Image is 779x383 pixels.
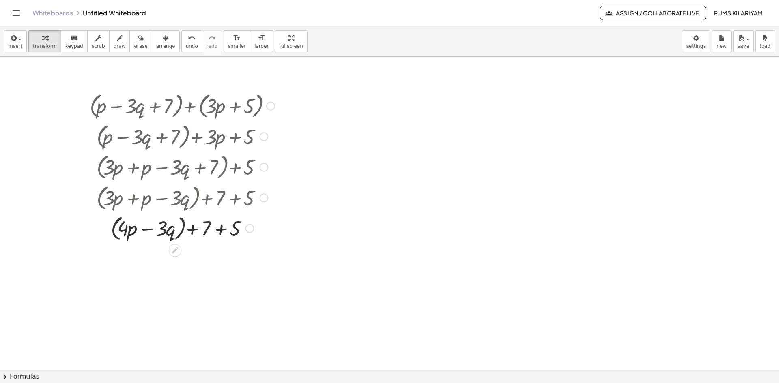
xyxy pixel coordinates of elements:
[224,30,250,52] button: format_sizesmaller
[156,43,175,49] span: arrange
[188,33,196,43] i: undo
[10,6,23,19] button: Toggle navigation
[32,9,73,17] a: Whiteboards
[733,30,754,52] button: save
[607,9,699,17] span: Assign / Collaborate Live
[682,30,710,52] button: settings
[208,33,216,43] i: redo
[169,244,182,257] div: Edit math
[134,43,147,49] span: erase
[686,43,706,49] span: settings
[258,33,265,43] i: format_size
[181,30,202,52] button: undoundo
[760,43,770,49] span: load
[202,30,222,52] button: redoredo
[186,43,198,49] span: undo
[228,43,246,49] span: smaller
[755,30,775,52] button: load
[28,30,61,52] button: transform
[714,9,763,17] span: Pums kilariyam
[61,30,88,52] button: keyboardkeypad
[717,43,727,49] span: new
[114,43,126,49] span: draw
[600,6,706,20] button: Assign / Collaborate Live
[109,30,130,52] button: draw
[92,43,105,49] span: scrub
[712,30,732,52] button: new
[4,30,27,52] button: insert
[207,43,217,49] span: redo
[129,30,152,52] button: erase
[65,43,83,49] span: keypad
[33,43,57,49] span: transform
[279,43,303,49] span: fullscreen
[738,43,749,49] span: save
[152,30,180,52] button: arrange
[254,43,269,49] span: larger
[9,43,22,49] span: insert
[708,6,769,20] button: Pums kilariyam
[70,33,78,43] i: keyboard
[87,30,110,52] button: scrub
[250,30,273,52] button: format_sizelarger
[233,33,241,43] i: format_size
[275,30,307,52] button: fullscreen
